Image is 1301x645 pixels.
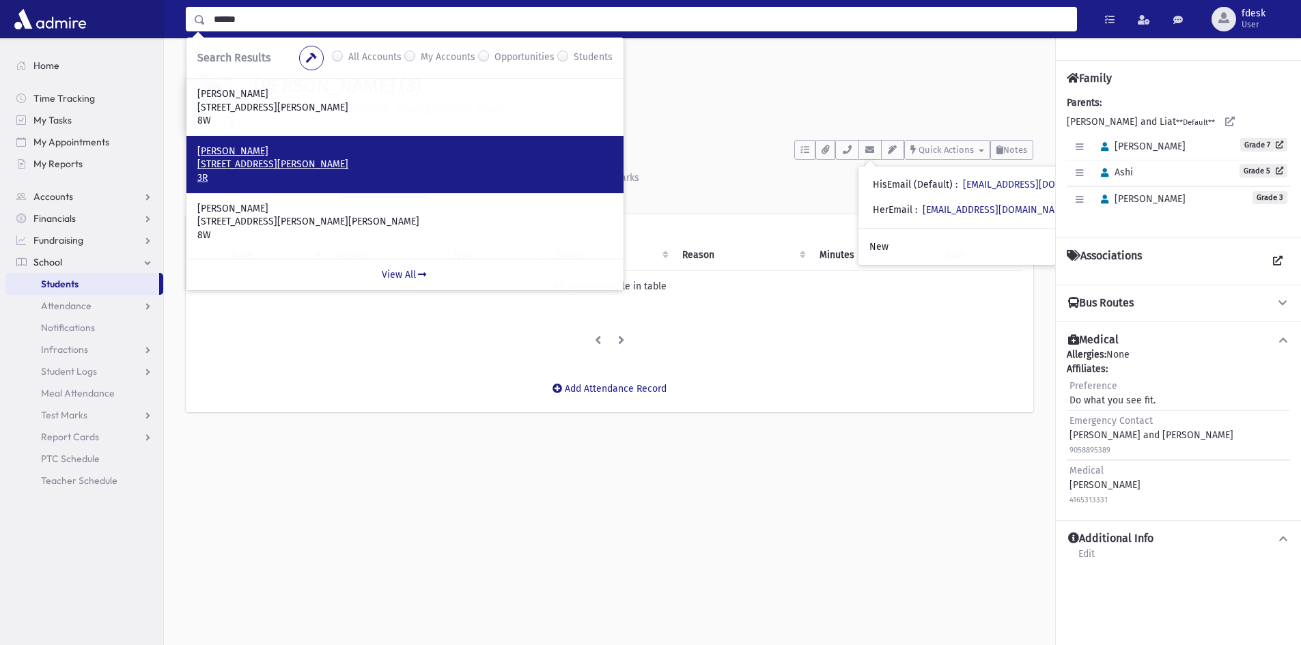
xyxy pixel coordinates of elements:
[494,50,555,66] label: Opportunities
[186,56,235,68] a: Students
[1069,414,1233,457] div: [PERSON_NAME] and [PERSON_NAME]
[5,448,163,470] a: PTC Schedule
[41,474,117,487] span: Teacher Schedule
[421,50,475,66] label: My Accounts
[574,50,613,66] label: Students
[674,240,811,271] th: Reason: activate to sort column ascending
[1069,446,1110,455] small: 9058895389
[5,382,163,404] a: Meal Attendance
[1069,415,1153,427] span: Emergency Contact
[5,404,163,426] a: Test Marks
[5,55,163,76] a: Home
[1240,164,1287,177] a: Grade 5
[11,5,89,33] img: AdmirePro
[33,256,62,268] span: School
[254,74,1033,98] h1: [PERSON_NAME] (3)
[5,339,163,360] a: Infractions
[33,59,59,72] span: Home
[544,377,675,401] button: Add Attendance Record
[1240,138,1287,152] a: Grade 7
[5,153,163,175] a: My Reports
[1242,8,1265,19] span: fdesk
[1069,465,1104,476] span: Medical
[5,295,163,317] a: Attendance
[1253,191,1287,204] span: Grade 3
[873,203,1070,217] div: HerEmail
[1067,349,1106,360] b: Allergies:
[41,387,115,399] span: Meal Attendance
[873,177,1110,192] div: HisEmail (Default)
[1265,249,1290,274] a: View all Associations
[1067,532,1290,546] button: Additional Info
[1095,141,1186,152] span: [PERSON_NAME]
[1067,249,1142,274] h4: Associations
[1069,380,1117,392] span: Preference
[5,229,163,251] a: Fundraising
[1067,333,1290,347] button: Medical
[41,431,99,443] span: Report Cards
[990,140,1033,160] button: Notes
[1068,532,1153,546] h4: Additional Info
[1003,145,1027,155] span: Notes
[1095,167,1133,178] span: Ashi
[197,114,613,128] p: 8W
[5,317,163,339] a: Notifications
[33,92,95,104] span: Time Tracking
[197,101,613,115] p: [STREET_ADDRESS][PERSON_NAME]
[5,426,163,448] a: Report Cards
[41,321,95,334] span: Notifications
[1067,363,1108,375] b: Affiliates:
[5,273,159,295] a: Students
[33,136,109,148] span: My Appointments
[197,145,613,158] p: [PERSON_NAME]
[5,470,163,491] a: Teacher Schedule
[955,179,957,190] span: :
[197,202,613,216] p: [PERSON_NAME]
[41,300,92,312] span: Attendance
[5,186,163,207] a: Accounts
[197,202,613,242] a: [PERSON_NAME] [STREET_ADDRESS][PERSON_NAME][PERSON_NAME] 8W
[858,234,1121,259] a: New
[1069,463,1141,506] div: [PERSON_NAME]
[1067,72,1112,85] h4: Family
[5,207,163,229] a: Financials
[919,145,974,155] span: Quick Actions
[197,87,613,101] p: [PERSON_NAME]
[5,251,163,273] a: School
[41,365,97,377] span: Student Logs
[915,204,917,216] span: :
[41,453,100,465] span: PTC Schedule
[904,140,990,160] button: Quick Actions
[1069,496,1108,504] small: 4165313331
[186,74,240,129] img: +OmhP8=
[186,55,235,74] nav: breadcrumb
[33,158,83,170] span: My Reports
[611,172,639,184] div: Marks
[41,278,79,290] span: Students
[186,160,252,198] a: Activity
[33,234,83,246] span: Fundraising
[33,114,72,126] span: My Tasks
[811,240,936,271] th: Minutes
[41,409,87,421] span: Test Marks
[1068,333,1119,347] h4: Medical
[1067,296,1290,311] button: Bus Routes
[5,109,163,131] a: My Tasks
[963,179,1110,190] a: [EMAIL_ADDRESS][DOMAIN_NAME]
[197,87,613,128] a: [PERSON_NAME] [STREET_ADDRESS][PERSON_NAME] 8W
[1069,379,1156,407] div: Do what you see fit.
[1078,546,1095,571] a: Edit
[33,212,76,225] span: Financials
[1067,96,1290,227] div: [PERSON_NAME] and Liat
[197,158,613,171] p: [STREET_ADDRESS][PERSON_NAME]
[197,51,270,64] span: Search Results
[197,145,613,185] a: [PERSON_NAME] [STREET_ADDRESS][PERSON_NAME] 3R
[5,87,163,109] a: Time Tracking
[1067,347,1290,509] div: None
[1242,19,1265,30] span: User
[1067,97,1102,109] b: Parents:
[5,360,163,382] a: Student Logs
[254,103,1033,116] h6: [STREET_ADDRESS][PERSON_NAME][PERSON_NAME]
[1095,193,1186,205] span: [PERSON_NAME]
[41,343,88,356] span: Infractions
